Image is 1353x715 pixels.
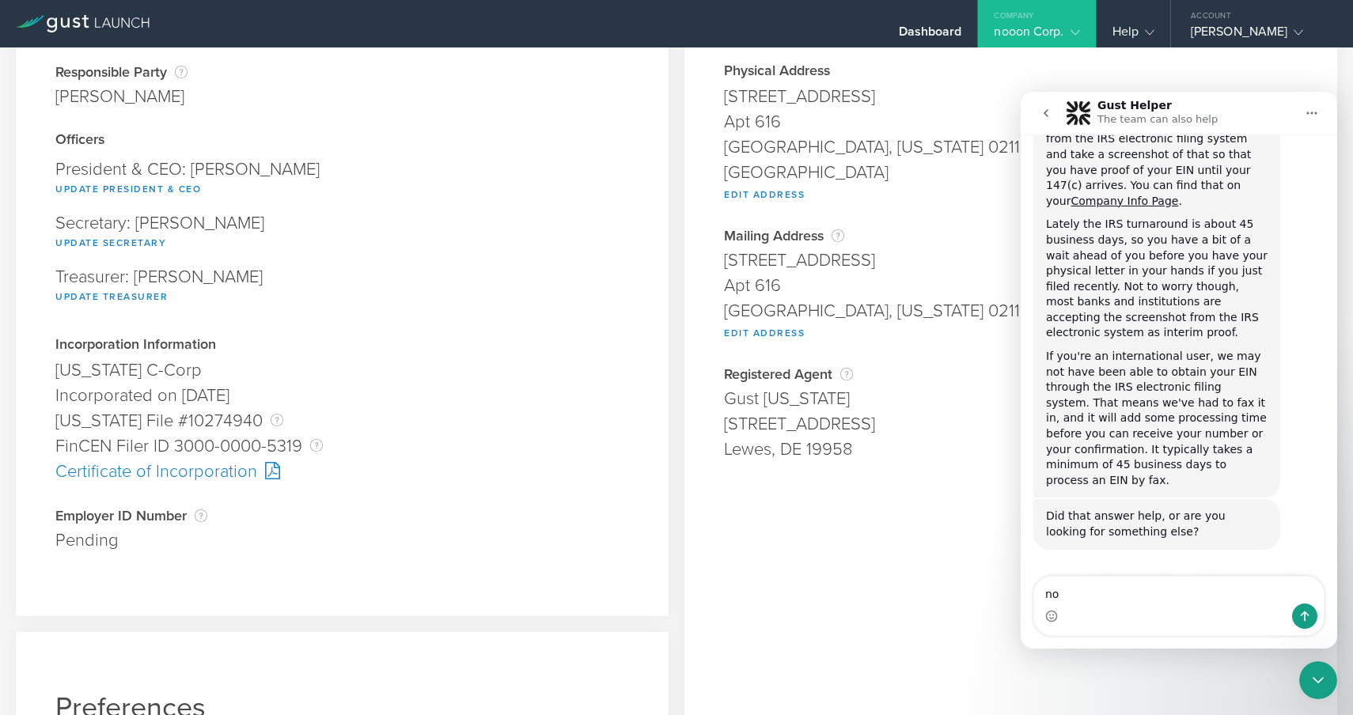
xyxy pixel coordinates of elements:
[724,109,1298,134] div: Apt 616
[55,459,629,484] div: Certificate of Incorporation
[724,437,1298,462] div: Lewes, DE 19958
[25,257,247,396] div: If you're an international user, we may not have been able to obtain your EIN through the IRS ele...
[724,386,1298,411] div: Gust [US_STATE]
[25,25,247,118] div: We do obtain your EIN number for you from the IRS electronic filing system and take a screenshot ...
[724,160,1298,185] div: [GEOGRAPHIC_DATA]
[724,366,1298,382] div: Registered Agent
[724,134,1298,160] div: [GEOGRAPHIC_DATA], [US_STATE] 02119
[13,407,260,457] div: Did that answer help, or are you looking for something else?
[55,84,188,109] div: [PERSON_NAME]
[55,287,168,306] button: Update Treasurer
[724,248,1298,273] div: [STREET_ADDRESS]
[50,103,157,115] a: Company Info Page
[1112,24,1154,47] div: Help
[55,528,629,553] div: Pending
[724,411,1298,437] div: [STREET_ADDRESS]
[55,153,629,206] div: President & CEO: [PERSON_NAME]
[55,408,629,433] div: [US_STATE] File #10274940
[55,508,629,524] div: Employer ID Number
[13,407,304,476] div: Gust Helper says…
[25,417,247,448] div: Did that answer help, or are you looking for something else?
[899,24,962,47] div: Dashboard
[724,228,1298,244] div: Mailing Address
[55,338,629,354] div: Incorporation Information
[724,84,1298,109] div: [STREET_ADDRESS]
[55,357,629,383] div: [US_STATE] C-Corp
[13,485,303,512] textarea: Message…
[55,64,188,80] div: Responsible Party
[1299,661,1337,699] iframe: Intercom live chat
[25,125,247,249] div: Lately the IRS turnaround is about 45 business days, so you have a bit of a wait ahead of you bef...
[55,433,629,459] div: FinCEN Filer ID 3000-0000-5319
[271,512,297,537] button: Send a message…
[55,133,629,149] div: Officers
[724,273,1298,298] div: Apt 616
[1191,24,1325,47] div: [PERSON_NAME]
[724,323,805,342] button: Edit Address
[55,206,629,260] div: Secretary: [PERSON_NAME]
[25,518,37,531] button: Emoji picker
[55,233,166,252] button: Update Secretary
[724,298,1298,323] div: [GEOGRAPHIC_DATA], [US_STATE] 02119
[724,185,805,204] button: Edit Address
[994,24,1079,47] div: nooon Corp.
[55,260,629,314] div: Treasurer: [PERSON_NAME]
[55,180,201,199] button: Update President & CEO
[1021,92,1337,649] iframe: Intercom live chat
[724,64,1298,80] div: Physical Address
[55,383,629,408] div: Incorporated on [DATE]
